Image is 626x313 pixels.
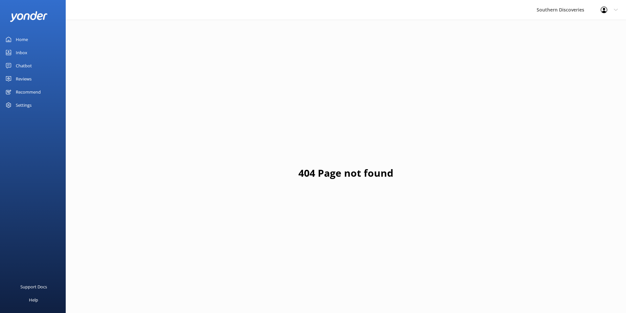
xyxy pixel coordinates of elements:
[16,33,28,46] div: Home
[16,99,32,112] div: Settings
[16,72,32,85] div: Reviews
[16,46,27,59] div: Inbox
[298,165,393,181] h1: 404 Page not found
[20,280,47,293] div: Support Docs
[29,293,38,306] div: Help
[10,11,48,22] img: yonder-white-logo.png
[16,59,32,72] div: Chatbot
[16,85,41,99] div: Recommend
